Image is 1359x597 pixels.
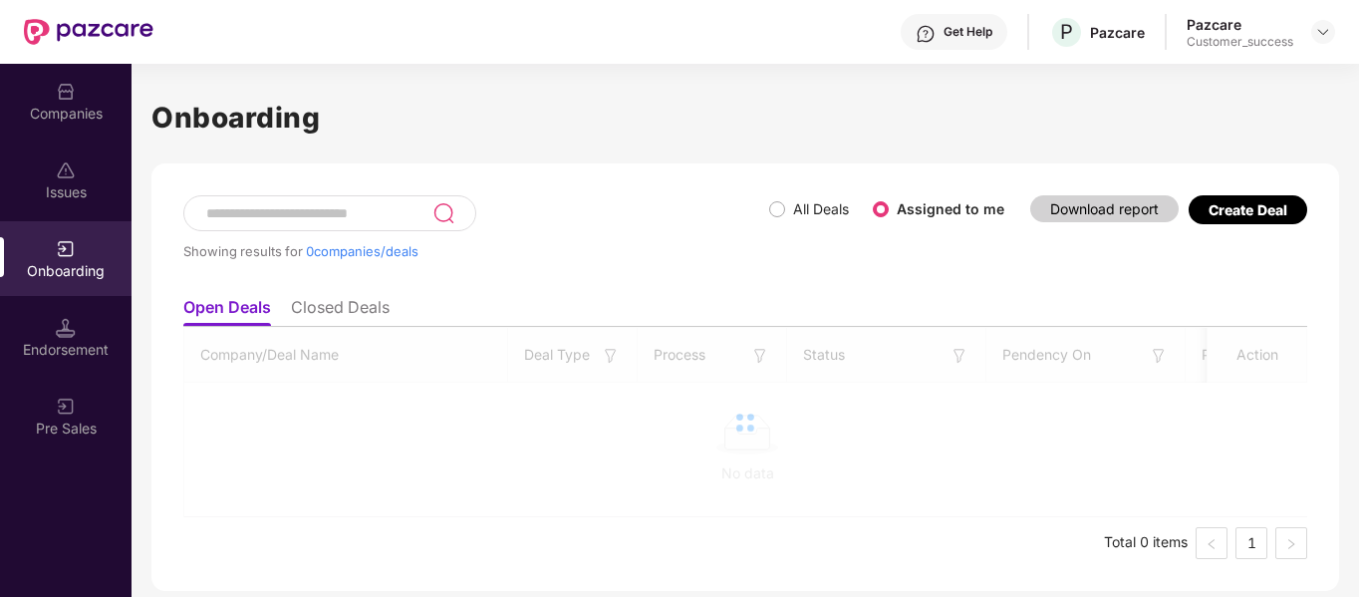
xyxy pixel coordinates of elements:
[1236,528,1266,558] a: 1
[1206,538,1218,550] span: left
[897,200,1004,217] label: Assigned to me
[793,200,849,217] label: All Deals
[24,19,153,45] img: New Pazcare Logo
[1030,195,1179,222] button: Download report
[1315,24,1331,40] img: svg+xml;base64,PHN2ZyBpZD0iRHJvcGRvd24tMzJ4MzIiIHhtbG5zPSJodHRwOi8vd3d3LnczLm9yZy8yMDAwL3N2ZyIgd2...
[291,297,390,326] li: Closed Deals
[56,318,76,338] img: svg+xml;base64,PHN2ZyB3aWR0aD0iMTQuNSIgaGVpZ2h0PSIxNC41IiB2aWV3Qm94PSIwIDAgMTYgMTYiIGZpbGw9Im5vbm...
[1209,201,1287,218] div: Create Deal
[1104,527,1188,559] li: Total 0 items
[56,82,76,102] img: svg+xml;base64,PHN2ZyBpZD0iQ29tcGFuaWVzIiB4bWxucz0iaHR0cDovL3d3dy53My5vcmcvMjAwMC9zdmciIHdpZHRoPS...
[1090,23,1145,42] div: Pazcare
[944,24,992,40] div: Get Help
[916,24,936,44] img: svg+xml;base64,PHN2ZyBpZD0iSGVscC0zMngzMiIgeG1sbnM9Imh0dHA6Ly93d3cudzMub3JnLzIwMDAvc3ZnIiB3aWR0aD...
[1187,15,1293,34] div: Pazcare
[1187,34,1293,50] div: Customer_success
[56,397,76,417] img: svg+xml;base64,PHN2ZyB3aWR0aD0iMjAiIGhlaWdodD0iMjAiIHZpZXdCb3g9IjAgMCAyMCAyMCIgZmlsbD0ibm9uZSIgeG...
[1275,527,1307,559] li: Next Page
[1060,20,1073,44] span: P
[1285,538,1297,550] span: right
[151,96,1339,140] h1: Onboarding
[183,297,271,326] li: Open Deals
[1196,527,1227,559] li: Previous Page
[1275,527,1307,559] button: right
[56,239,76,259] img: svg+xml;base64,PHN2ZyB3aWR0aD0iMjAiIGhlaWdodD0iMjAiIHZpZXdCb3g9IjAgMCAyMCAyMCIgZmlsbD0ibm9uZSIgeG...
[183,243,769,259] div: Showing results for
[56,160,76,180] img: svg+xml;base64,PHN2ZyBpZD0iSXNzdWVzX2Rpc2FibGVkIiB4bWxucz0iaHR0cDovL3d3dy53My5vcmcvMjAwMC9zdmciIH...
[1235,527,1267,559] li: 1
[306,243,418,259] span: 0 companies/deals
[432,201,455,225] img: svg+xml;base64,PHN2ZyB3aWR0aD0iMjQiIGhlaWdodD0iMjUiIHZpZXdCb3g9IjAgMCAyNCAyNSIgZmlsbD0ibm9uZSIgeG...
[1196,527,1227,559] button: left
